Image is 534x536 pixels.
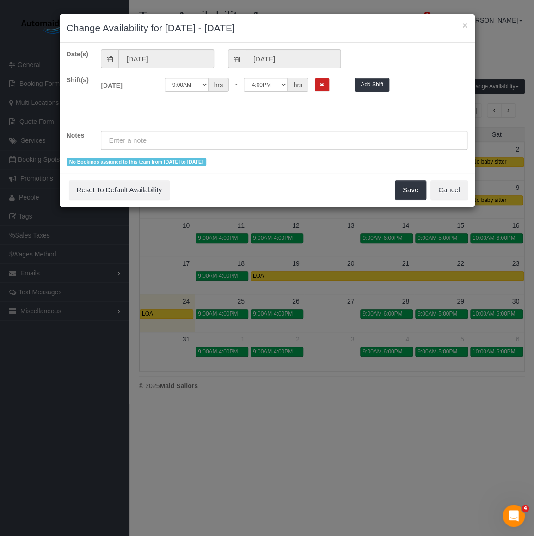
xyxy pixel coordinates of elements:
[60,131,94,140] label: Notes
[60,75,94,85] label: Shift(s)
[209,78,229,92] span: hrs
[315,78,329,91] button: Remove Shift
[522,505,529,512] span: 4
[430,180,468,200] button: Cancel
[60,49,94,59] label: Date(s)
[395,180,426,200] button: Save
[462,20,467,30] button: ×
[94,78,157,90] label: [DATE]
[67,21,468,35] h3: Change Availability for [DATE] - [DATE]
[288,78,308,92] span: hrs
[69,180,170,200] button: Reset To Default Availability
[355,78,389,92] button: Add Shift
[503,505,525,527] iframe: Intercom live chat
[67,158,206,166] span: No Bookings assigned to this team from [DATE] to [DATE]
[101,131,467,150] input: Enter a note
[118,49,214,68] input: From
[60,14,475,207] sui-modal: Change Availability for 08/25/2025 - 08/25/2025
[246,49,341,68] input: To
[235,80,238,88] span: -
